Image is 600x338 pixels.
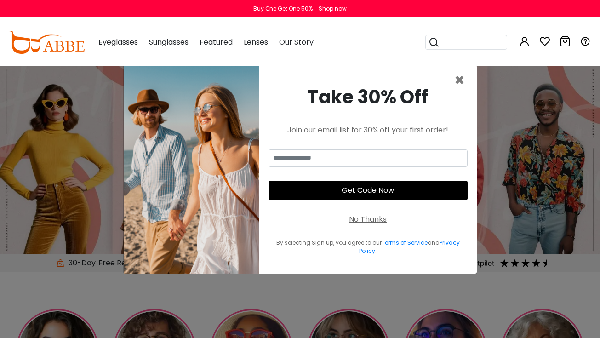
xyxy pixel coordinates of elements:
span: Sunglasses [149,37,189,47]
div: Buy One Get One 50% [253,5,313,13]
div: By selecting Sign up, you agree to our and . [269,239,468,255]
div: Join our email list for 30% off your first order! [269,125,468,136]
button: Close [454,72,465,89]
div: No Thanks [349,214,387,225]
span: Lenses [244,37,268,47]
img: welcome [124,65,259,274]
span: × [454,69,465,92]
span: Our Story [279,37,314,47]
span: Featured [200,37,233,47]
span: Eyeglasses [98,37,138,47]
a: Terms of Service [382,239,428,246]
a: Privacy Policy [359,239,460,255]
div: Shop now [319,5,347,13]
div: Take 30% Off [269,83,468,111]
img: abbeglasses.com [9,31,85,54]
button: Get Code Now [269,181,468,200]
a: Shop now [314,5,347,12]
